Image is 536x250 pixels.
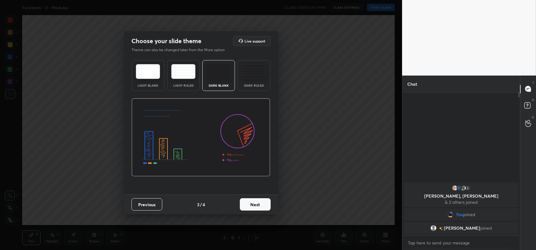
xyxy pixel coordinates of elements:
[136,84,160,87] div: Light Blank
[532,98,534,102] p: D
[456,212,463,217] span: You
[242,64,266,79] img: darkRuledTheme.de295e13.svg
[131,198,162,211] button: Previous
[408,200,515,205] p: & 2 others joined
[131,37,201,45] h2: Choose your slide theme
[452,185,458,191] img: f3948dc81aea49adb1b301dab449985c.jpg
[444,226,480,231] span: [PERSON_NAME]
[402,181,520,236] div: grid
[430,225,437,231] img: default.png
[197,201,199,208] h4: 3
[532,115,534,120] p: G
[171,84,196,87] div: Light Ruled
[131,98,270,177] img: darkThemeBanner.d06ce4a2.svg
[463,212,475,217] span: joined
[200,201,202,208] h4: /
[408,194,515,199] p: [PERSON_NAME], [PERSON_NAME]
[460,185,466,191] img: 1792d6c43f06446fb2768c62382d13dc.jpg
[456,185,462,191] img: 6fd21b39855a41468249386422f0a7e0.png
[465,185,471,191] div: 2
[244,39,265,43] h5: Live support
[439,227,443,230] img: no-rating-badge.077c3623.svg
[240,198,271,211] button: Next
[447,211,453,218] img: 6aa3843a5e0b4d6483408a2c5df8531d.png
[203,201,205,208] h4: 4
[242,84,266,87] div: Dark Ruled
[402,76,422,92] p: Chat
[480,226,492,231] span: joined
[136,64,160,79] img: lightTheme.e5ed3b09.svg
[207,64,231,79] img: darkTheme.f0cc69e5.svg
[171,64,195,79] img: lightRuledTheme.5fabf969.svg
[532,80,534,85] p: T
[131,47,231,53] p: Theme can also be changed later from the More option
[206,84,231,87] div: Dark Blank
